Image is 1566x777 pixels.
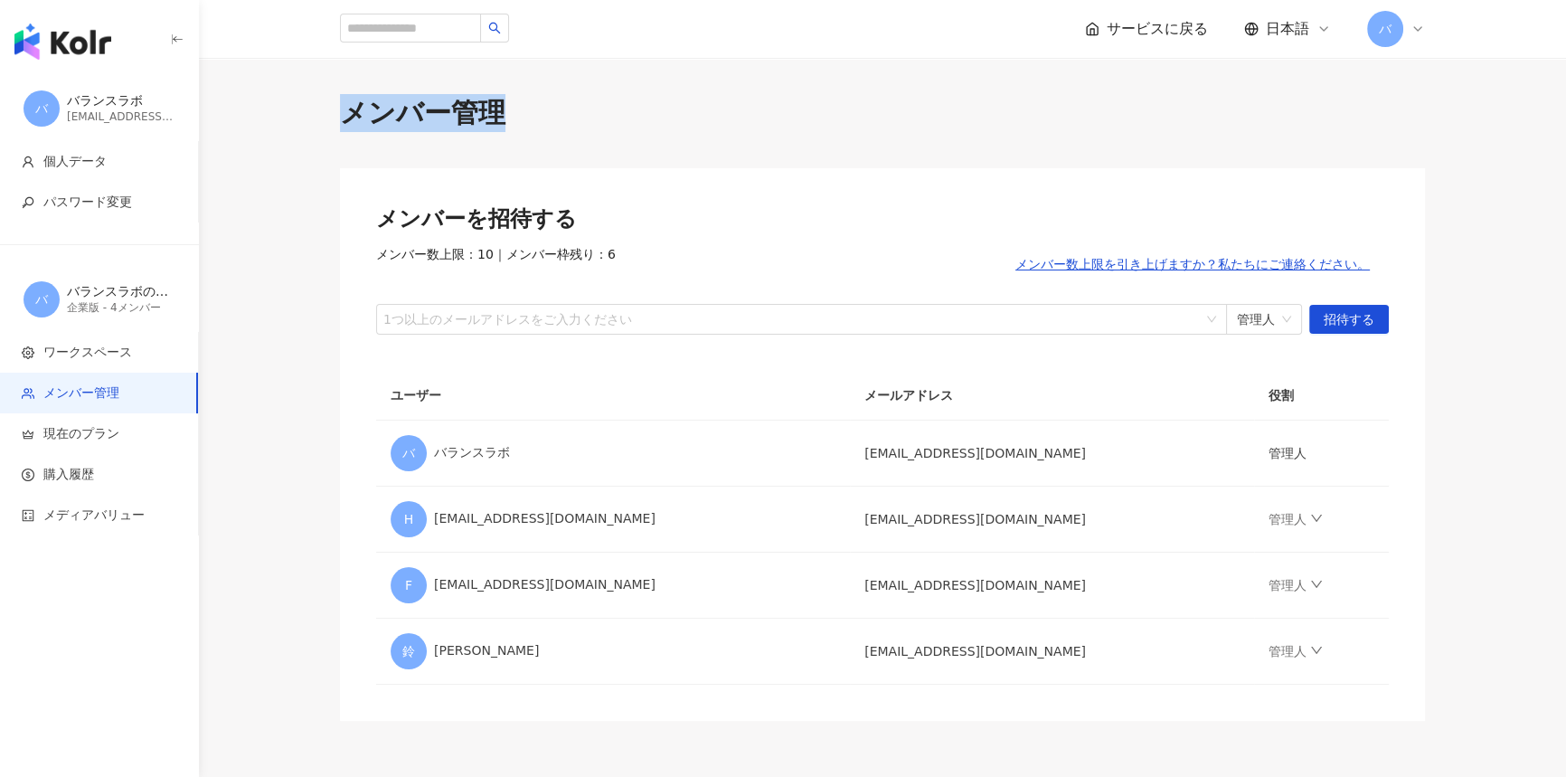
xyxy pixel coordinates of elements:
[376,246,616,282] span: メンバー数上限：10 ｜ メンバー枠残り：6
[391,435,835,471] div: バランスラボ
[43,384,119,403] span: メンバー管理
[22,196,34,209] span: key
[43,153,107,171] span: 個人データ
[22,469,34,481] span: dollar
[67,109,175,125] div: [EMAIL_ADDRESS][DOMAIN_NAME]
[1107,19,1208,39] span: サービスに戻る
[391,633,835,669] div: [PERSON_NAME]
[1237,305,1291,334] span: 管理人
[43,466,94,484] span: 購入履歴
[850,371,1254,421] th: メールアドレス
[43,344,132,362] span: ワークスペース
[67,92,175,110] div: バランスラボ
[43,194,132,212] span: パスワード変更
[1266,19,1309,39] span: 日本語
[43,425,119,443] span: 現在のプラン
[67,300,175,316] div: 企業版 - 4メンバー
[1310,644,1323,657] span: down
[376,204,1389,235] div: メンバーを招待する
[402,443,415,463] span: バ
[850,487,1254,553] td: [EMAIL_ADDRESS][DOMAIN_NAME]
[404,509,414,529] span: H
[1085,19,1208,39] a: サービスに戻る
[1379,19,1391,39] span: バ
[405,575,412,595] span: F
[391,567,835,603] div: [EMAIL_ADDRESS][DOMAIN_NAME]
[1309,305,1389,334] button: 招待する
[35,289,48,309] span: バ
[340,94,1425,132] div: メンバー管理
[850,619,1254,685] td: [EMAIL_ADDRESS][DOMAIN_NAME]
[67,283,175,301] div: バランスラボのワークスペース
[1310,578,1323,591] span: down
[43,507,145,525] span: メディアバリュー
[391,501,835,537] div: [EMAIL_ADDRESS][DOMAIN_NAME]
[1269,578,1323,592] a: 管理人
[850,553,1254,619] td: [EMAIL_ADDRESS][DOMAIN_NAME]
[22,156,34,168] span: user
[1015,257,1370,271] span: メンバー数上限を引き上げますか？私たちにご連絡ください。
[376,371,850,421] th: ユーザー
[35,99,48,118] span: バ
[1310,512,1323,525] span: down
[850,421,1254,487] td: [EMAIL_ADDRESS][DOMAIN_NAME]
[402,641,415,661] span: 鈴
[488,22,501,34] span: search
[996,246,1389,282] button: メンバー数上限を引き上げますか？私たちにご連絡ください。
[1254,371,1389,421] th: 役割
[1254,421,1389,487] td: 管理人
[1269,644,1323,659] a: 管理人
[1324,306,1374,335] span: 招待する
[14,24,111,60] img: logo
[22,509,34,522] span: calculator
[1269,512,1323,526] a: 管理人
